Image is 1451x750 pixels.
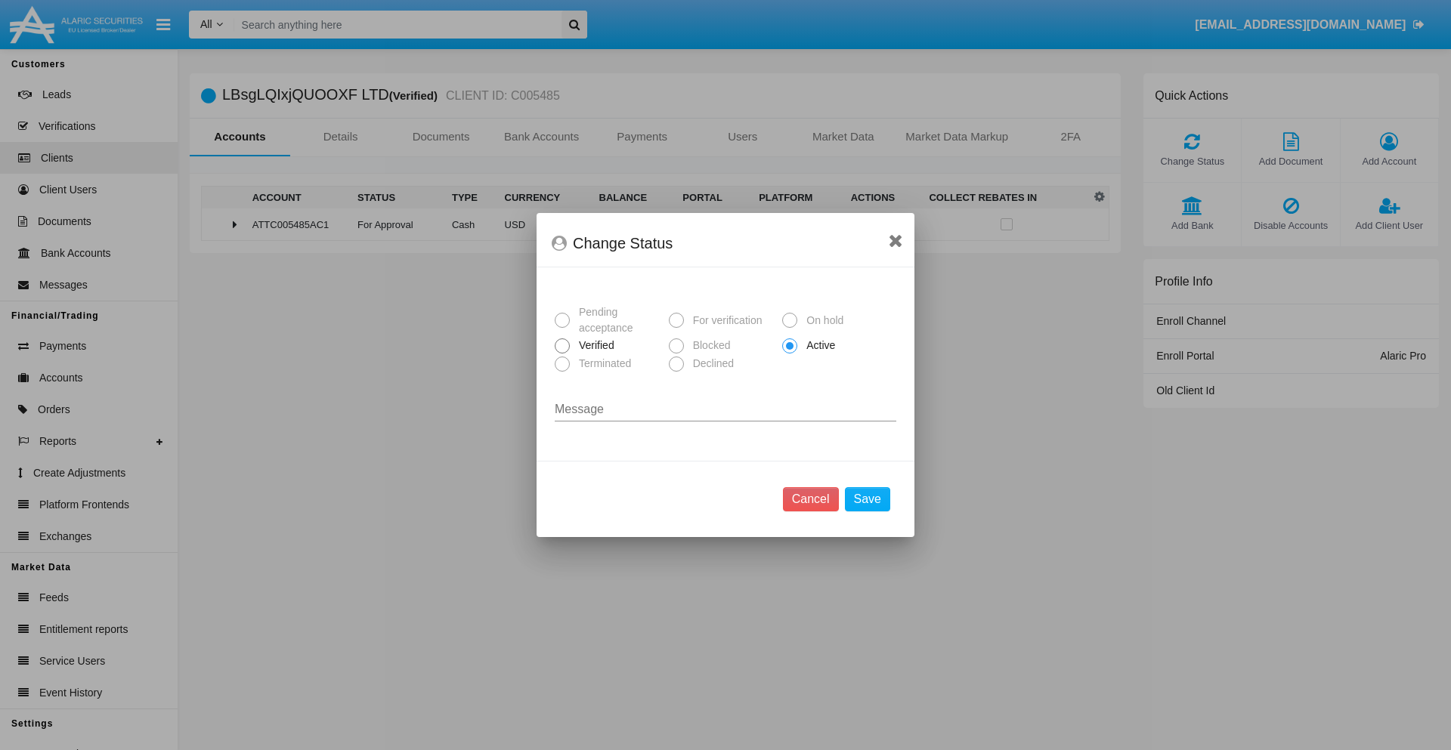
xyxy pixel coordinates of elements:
div: Change Status [552,231,899,255]
button: Cancel [783,487,839,511]
span: On hold [797,313,847,329]
button: Save [845,487,890,511]
span: Pending acceptance [570,304,663,336]
span: Verified [570,338,618,353]
span: Blocked [684,338,735,353]
span: Terminated [570,356,635,372]
span: Active [797,338,839,353]
span: For verification [684,313,766,329]
span: Declined [684,356,738,372]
